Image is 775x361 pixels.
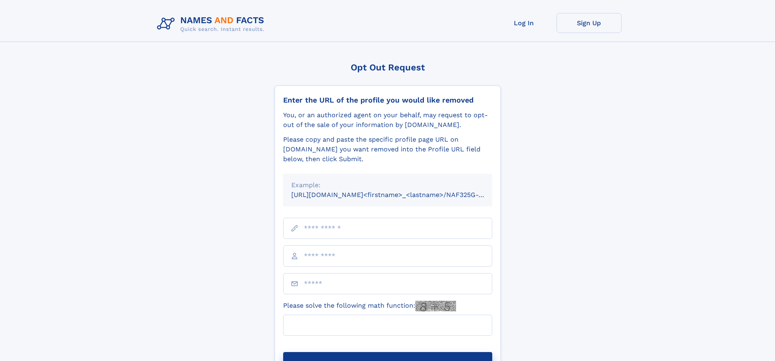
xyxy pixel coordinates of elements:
[154,13,271,35] img: Logo Names and Facts
[283,110,492,130] div: You, or an authorized agent on your behalf, may request to opt-out of the sale of your informatio...
[557,13,622,33] a: Sign Up
[275,62,501,72] div: Opt Out Request
[283,96,492,105] div: Enter the URL of the profile you would like removed
[283,301,456,311] label: Please solve the following math function:
[291,180,484,190] div: Example:
[491,13,557,33] a: Log In
[291,191,508,199] small: [URL][DOMAIN_NAME]<firstname>_<lastname>/NAF325G-xxxxxxxx
[283,135,492,164] div: Please copy and paste the specific profile page URL on [DOMAIN_NAME] you want removed into the Pr...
